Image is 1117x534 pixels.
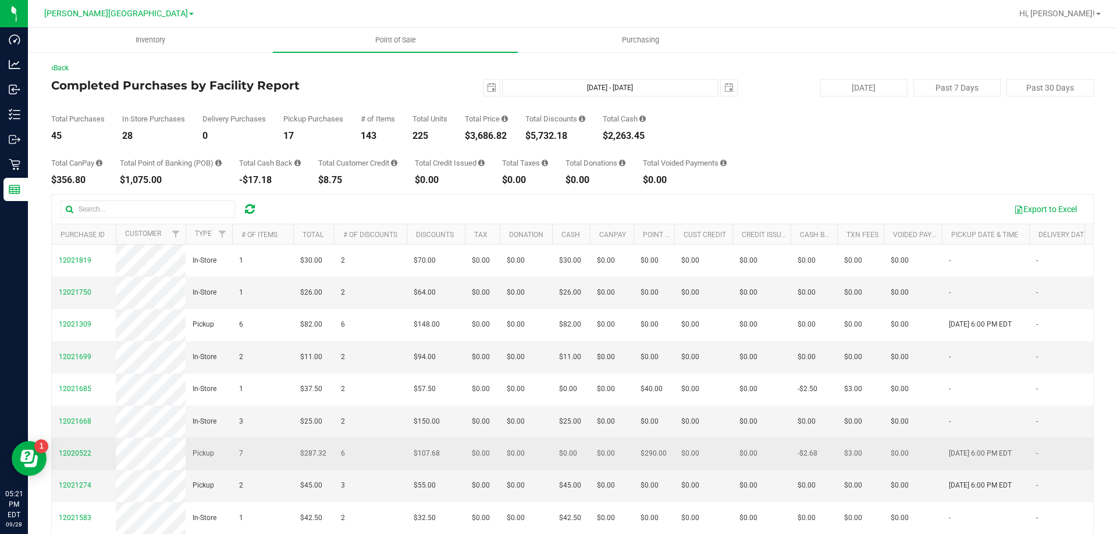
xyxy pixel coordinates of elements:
span: $0.00 [641,287,659,298]
span: $0.00 [844,480,862,491]
span: - [949,384,951,395]
span: 1 [239,287,243,298]
span: $0.00 [597,287,615,298]
span: $0.00 [891,384,909,395]
p: 05:21 PM EDT [5,489,23,520]
span: $0.00 [844,352,862,363]
span: [DATE] 6:00 PM EDT [949,448,1012,459]
span: - [1036,255,1038,266]
span: $287.32 [300,448,326,459]
span: $0.00 [507,287,525,298]
span: $45.00 [300,480,322,491]
span: $0.00 [472,352,490,363]
span: $94.00 [414,352,436,363]
span: $0.00 [597,448,615,459]
inline-svg: Retail [9,159,20,170]
span: $0.00 [681,287,699,298]
a: CanPay [599,231,626,239]
div: Total Credit Issued [415,159,485,167]
span: $0.00 [597,480,615,491]
i: Sum of the total prices of all purchases in the date range. [501,115,508,123]
div: $356.80 [51,175,102,185]
div: $5,732.18 [525,131,585,141]
span: In-Store [193,416,216,427]
div: 143 [361,131,395,141]
a: Filter [166,224,186,244]
span: $0.00 [641,513,659,524]
div: Total Taxes [502,159,548,167]
span: $0.00 [681,319,699,330]
span: $0.00 [798,255,816,266]
div: Delivery Purchases [202,115,266,123]
span: $11.00 [300,352,322,363]
div: 0 [202,131,266,141]
span: $0.00 [798,480,816,491]
span: $0.00 [681,513,699,524]
span: $0.00 [681,255,699,266]
span: $0.00 [891,448,909,459]
a: Total [303,231,323,239]
span: $0.00 [798,319,816,330]
span: 2 [341,384,345,395]
span: $0.00 [891,480,909,491]
span: - [949,513,951,524]
inline-svg: Inventory [9,109,20,120]
a: Tax [474,231,488,239]
span: 2 [341,287,345,298]
span: $0.00 [681,384,699,395]
span: 2 [341,416,345,427]
span: select [721,80,737,96]
span: $0.00 [798,416,816,427]
span: 6 [341,319,345,330]
button: Export to Excel [1006,199,1084,219]
div: $1,075.00 [120,175,222,185]
span: Pickup [193,480,214,491]
span: $0.00 [472,416,490,427]
span: $30.00 [300,255,322,266]
span: $0.00 [507,352,525,363]
a: Pickup Date & Time [951,231,1018,239]
span: 7 [239,448,243,459]
i: Sum of the successful, non-voided payments using account credit for all purchases in the date range. [391,159,397,167]
span: $150.00 [414,416,440,427]
div: Total Customer Credit [318,159,397,167]
a: Credit Issued [742,231,790,239]
span: $0.00 [641,319,659,330]
span: $45.00 [559,480,581,491]
span: Purchasing [606,35,675,45]
div: -$17.18 [239,175,301,185]
span: $0.00 [559,384,577,395]
span: $0.00 [681,416,699,427]
span: $64.00 [414,287,436,298]
a: Cash [561,231,580,239]
span: $0.00 [739,480,757,491]
span: 1 [239,255,243,266]
span: $0.00 [739,384,757,395]
span: $70.00 [414,255,436,266]
div: # of Items [361,115,395,123]
span: $0.00 [681,352,699,363]
a: Purchasing [518,28,763,52]
span: $148.00 [414,319,440,330]
span: $40.00 [641,384,663,395]
span: 12021668 [59,417,91,425]
a: Filter [213,224,232,244]
span: 1 [239,384,243,395]
span: 12021699 [59,353,91,361]
span: $0.00 [507,513,525,524]
span: - [949,352,951,363]
span: In-Store [193,513,216,524]
inline-svg: Outbound [9,134,20,145]
span: [DATE] 6:00 PM EDT [949,480,1012,491]
i: Sum of the cash-back amounts from rounded-up electronic payments for all purchases in the date ra... [294,159,301,167]
span: $0.00 [507,480,525,491]
span: Pickup [193,448,214,459]
span: In-Store [193,255,216,266]
span: - [949,255,951,266]
span: 12021750 [59,288,91,296]
span: -$2.68 [798,448,817,459]
span: 1 [239,513,243,524]
span: $0.00 [597,384,615,395]
span: $0.00 [891,513,909,524]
